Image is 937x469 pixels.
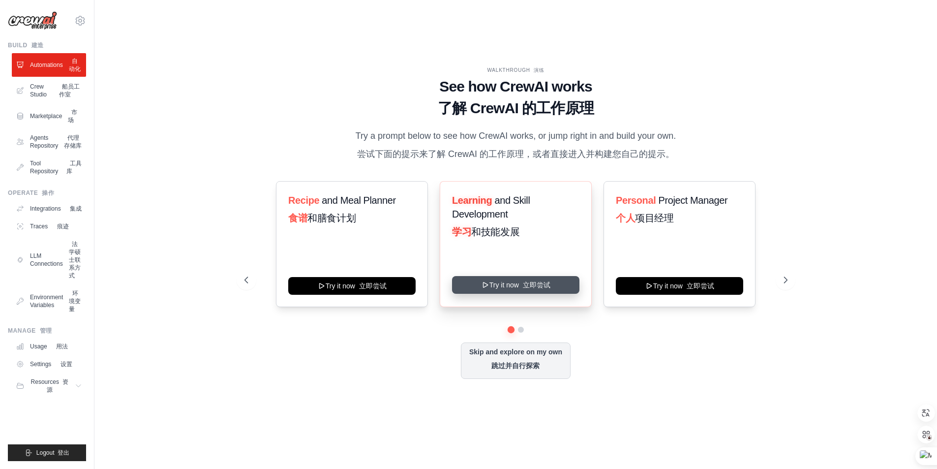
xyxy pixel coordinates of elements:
font: 了解 CrewAI 的工作原理 [438,100,594,116]
button: Logout 登出 [8,444,86,461]
span: Learning [452,195,492,206]
a: Marketplace 市场 [12,104,86,128]
font: 环境变量 [69,290,81,313]
font: 用法 [56,343,68,350]
font: 法学硕士联系方式 [69,241,81,279]
button: Try it now 立即尝试 [616,277,743,295]
font: 船员工作室 [59,83,80,98]
span: 和膳食计划 [307,213,356,223]
span: 食谱 [288,213,307,223]
span: and Skill Development [452,195,530,219]
span: 个人 [616,213,635,223]
font: 跳过并自行探索 [491,362,540,370]
button: Try it now 立即尝试 [452,276,579,294]
span: 和技能发展 [471,226,519,237]
span: 项目经理 [635,213,673,223]
a: Settings 设置 [12,356,86,372]
span: 学习 [452,226,471,237]
font: 设置 [60,361,72,368]
button: Resources 资源 [12,374,86,398]
font: 立即尝试 [359,282,386,290]
p: Try a prompt below to see how CrewAI works, or jump right in and build your own. [351,129,681,166]
span: and Meal Planner [322,195,395,206]
font: 市场 [68,109,77,124]
a: Agents Repository 代理存储库 [12,130,86,154]
div: 聊天小组件 [888,422,937,469]
font: 登出 [58,449,69,456]
font: 自动化 [69,58,81,72]
img: Logo [8,11,57,30]
div: Operate [8,189,86,197]
font: 集成 [70,205,82,212]
font: 痕迹 [57,223,69,230]
a: Automations 自动化 [12,53,86,77]
span: Resources [30,378,69,394]
font: 代理存储库 [64,134,82,149]
font: 操作 [42,189,54,196]
font: 建造 [31,42,44,49]
div: Build [8,41,86,49]
span: Logout [36,449,69,457]
span: Recipe [288,195,319,206]
div: Manage [8,327,86,335]
a: Usage 用法 [12,339,86,354]
div: WALKTHROUGH [244,66,787,74]
a: Tool Repository 工具库 [12,156,86,179]
span: Project Manager [659,195,728,206]
a: LLM Connections 法学硕士联系方式 [12,236,86,283]
font: 管理 [40,327,52,334]
a: Traces 痕迹 [12,219,86,234]
button: Try it now 立即尝试 [288,277,416,295]
a: Crew Studio 船员工作室 [12,79,86,102]
h1: See how CrewAI works [244,78,787,121]
iframe: Chat Widget [888,422,937,469]
span: Personal [616,195,656,206]
a: Environment Variables 环境变量 [12,285,86,317]
font: 尝试下面的提示来了解 CrewAI 的工作原理，或者直接进入并构建您自己的提示。 [357,149,674,159]
font: 立即尝试 [687,282,714,290]
button: Skip and explore on my own跳过并自行探索 [461,343,571,379]
font: 演练 [534,67,544,73]
a: Integrations 集成 [12,201,86,217]
font: 工具库 [66,160,82,175]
